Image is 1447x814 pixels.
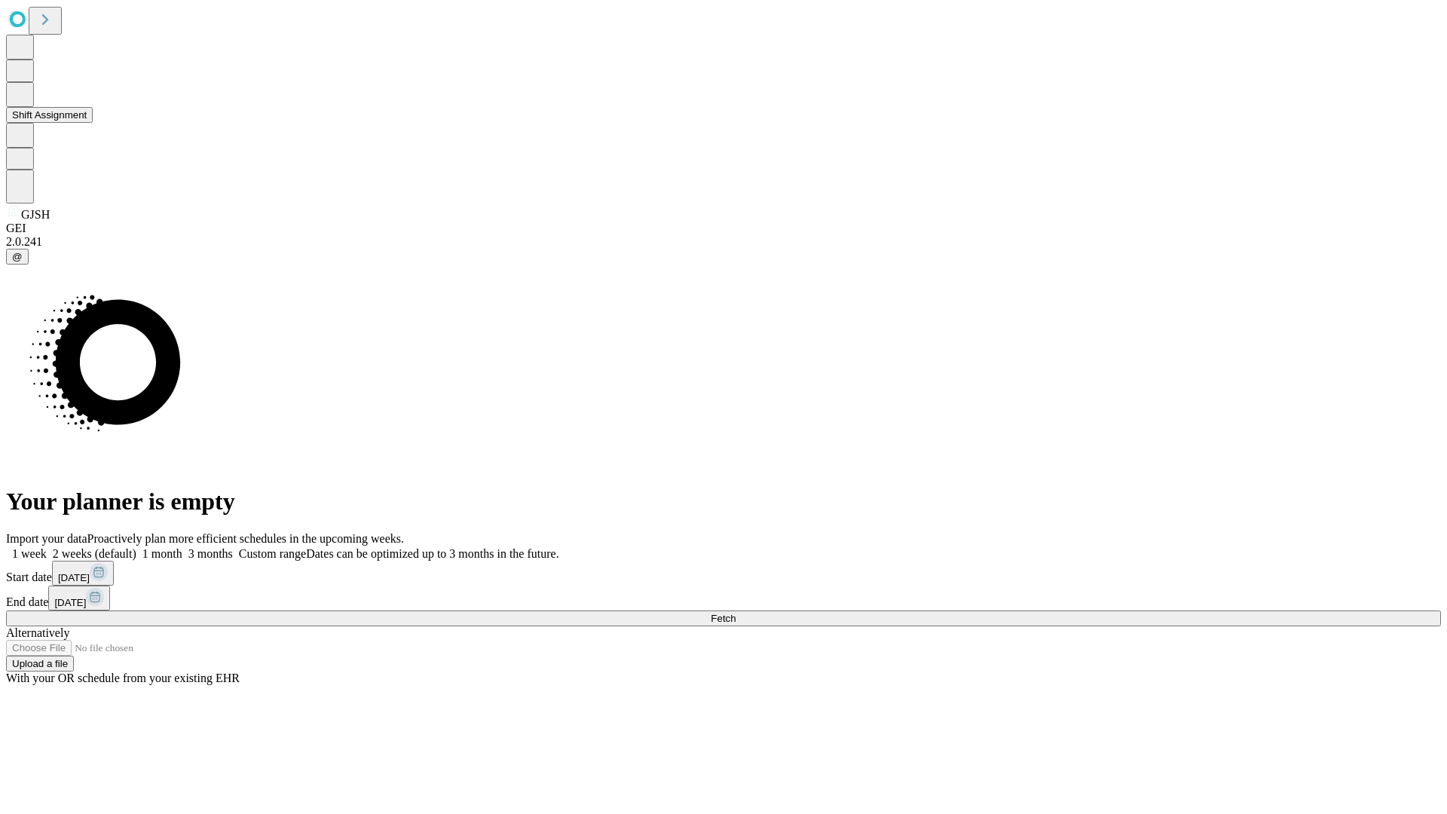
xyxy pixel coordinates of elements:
[6,532,87,545] span: Import your data
[239,547,306,560] span: Custom range
[6,107,93,123] button: Shift Assignment
[6,586,1441,610] div: End date
[52,561,114,586] button: [DATE]
[188,547,233,560] span: 3 months
[6,235,1441,249] div: 2.0.241
[12,251,23,262] span: @
[6,656,74,672] button: Upload a file
[6,672,240,684] span: With your OR schedule from your existing EHR
[6,610,1441,626] button: Fetch
[6,626,69,639] span: Alternatively
[142,547,182,560] span: 1 month
[48,586,110,610] button: [DATE]
[711,613,736,624] span: Fetch
[58,572,90,583] span: [DATE]
[54,597,86,608] span: [DATE]
[306,547,558,560] span: Dates can be optimized up to 3 months in the future.
[53,547,136,560] span: 2 weeks (default)
[6,561,1441,586] div: Start date
[6,488,1441,516] h1: Your planner is empty
[6,222,1441,235] div: GEI
[87,532,404,545] span: Proactively plan more efficient schedules in the upcoming weeks.
[6,249,29,265] button: @
[21,208,50,221] span: GJSH
[12,547,47,560] span: 1 week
